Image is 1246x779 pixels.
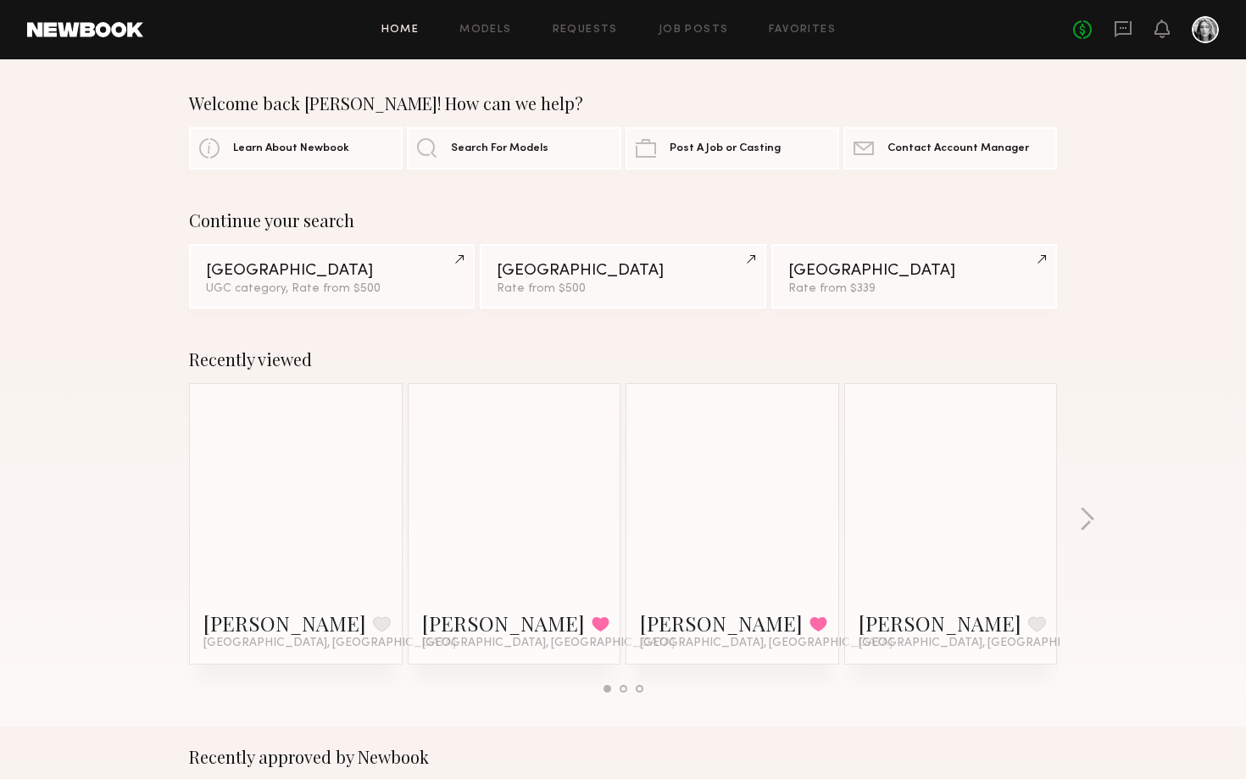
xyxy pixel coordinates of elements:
[381,25,420,36] a: Home
[626,127,839,170] a: Post A Job or Casting
[233,143,349,154] span: Learn About Newbook
[553,25,618,36] a: Requests
[859,609,1021,637] a: [PERSON_NAME]
[788,263,1040,279] div: [GEOGRAPHIC_DATA]
[659,25,729,36] a: Job Posts
[422,609,585,637] a: [PERSON_NAME]
[859,637,1111,650] span: [GEOGRAPHIC_DATA], [GEOGRAPHIC_DATA]
[189,93,1057,114] div: Welcome back [PERSON_NAME]! How can we help?
[887,143,1029,154] span: Contact Account Manager
[459,25,511,36] a: Models
[771,244,1057,309] a: [GEOGRAPHIC_DATA]Rate from $339
[788,283,1040,295] div: Rate from $339
[497,283,748,295] div: Rate from $500
[422,637,675,650] span: [GEOGRAPHIC_DATA], [GEOGRAPHIC_DATA]
[203,609,366,637] a: [PERSON_NAME]
[640,637,893,650] span: [GEOGRAPHIC_DATA], [GEOGRAPHIC_DATA]
[206,263,458,279] div: [GEOGRAPHIC_DATA]
[843,127,1057,170] a: Contact Account Manager
[451,143,548,154] span: Search For Models
[640,609,803,637] a: [PERSON_NAME]
[670,143,781,154] span: Post A Job or Casting
[189,210,1057,231] div: Continue your search
[189,127,403,170] a: Learn About Newbook
[206,283,458,295] div: UGC category, Rate from $500
[480,244,765,309] a: [GEOGRAPHIC_DATA]Rate from $500
[769,25,836,36] a: Favorites
[407,127,620,170] a: Search For Models
[189,747,1057,767] div: Recently approved by Newbook
[497,263,748,279] div: [GEOGRAPHIC_DATA]
[189,349,1057,370] div: Recently viewed
[203,637,456,650] span: [GEOGRAPHIC_DATA], [GEOGRAPHIC_DATA]
[189,244,475,309] a: [GEOGRAPHIC_DATA]UGC category, Rate from $500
